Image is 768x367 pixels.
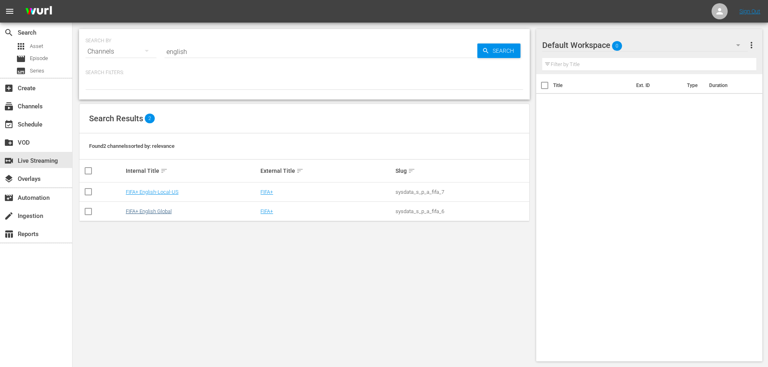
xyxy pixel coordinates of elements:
[489,44,520,58] span: Search
[395,189,528,195] div: sysdata_s_p_a_fifa_7
[747,40,756,50] span: more_vert
[542,34,748,56] div: Default Workspace
[260,189,273,195] a: FIFA+
[16,54,26,64] span: Episode
[296,167,304,174] span: sort
[553,74,631,97] th: Title
[16,41,26,51] span: Asset
[4,120,14,129] span: Schedule
[395,166,528,176] div: Slug
[85,40,156,63] div: Channels
[4,193,14,203] span: Automation
[4,229,14,239] span: Reports
[4,174,14,184] span: Overlays
[4,156,14,166] span: Live Streaming
[408,167,415,174] span: sort
[145,114,155,123] span: 2
[160,167,168,174] span: sort
[85,69,523,76] p: Search Filters:
[30,67,44,75] span: Series
[5,6,15,16] span: menu
[30,42,43,50] span: Asset
[4,28,14,37] span: Search
[477,44,520,58] button: Search
[612,37,622,54] span: 0
[19,2,58,21] img: ans4CAIJ8jUAAAAAAAAAAAAAAAAAAAAAAAAgQb4GAAAAAAAAAAAAAAAAAAAAAAAAJMjXAAAAAAAAAAAAAAAAAAAAAAAAgAT5G...
[4,211,14,221] span: Ingestion
[704,74,753,97] th: Duration
[126,208,172,214] a: FIFA+ English Global
[682,74,704,97] th: Type
[260,166,393,176] div: External Title
[126,189,179,195] a: FIFA+ English-Local-US
[30,54,48,62] span: Episode
[89,114,143,123] span: Search Results
[16,66,26,76] span: Series
[89,143,175,149] span: Found 2 channels sorted by: relevance
[4,138,14,147] span: VOD
[126,166,258,176] div: Internal Title
[260,208,273,214] a: FIFA+
[747,35,756,55] button: more_vert
[739,8,760,15] a: Sign Out
[4,102,14,111] span: Channels
[4,83,14,93] span: Create
[395,208,528,214] div: sysdata_s_p_a_fifa_6
[631,74,683,97] th: Ext. ID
